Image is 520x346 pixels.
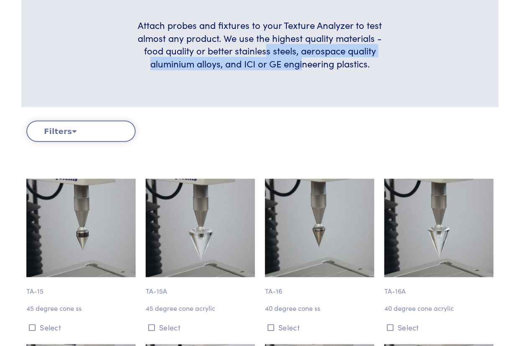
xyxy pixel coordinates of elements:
[384,303,494,314] p: 40 degree cone acrylic
[265,303,374,314] p: 40 degree cone ss
[26,179,136,277] img: cone_ta-15_45-degree_2.jpg
[384,179,494,277] img: cone_ta-16a_40-degree_2.jpg
[384,277,494,297] p: TA-16A
[146,303,255,314] p: 45 degree cone acrylic
[146,320,255,334] button: Select
[265,320,374,334] button: Select
[26,121,136,142] button: Filters
[26,320,136,334] button: Select
[26,303,136,314] p: 45 degree cone ss
[265,277,374,297] p: TA-16
[146,179,255,277] img: cone_ta-15a_45-degree_2.jpg
[146,277,255,297] p: TA-15A
[128,19,391,70] h6: Attach probes and fixtures to your Texture Analyzer to test almost any product. We use the highes...
[26,277,136,297] p: TA-15
[384,320,494,334] button: Select
[265,179,374,277] img: cone_ta-16_40-degree_2.jpg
